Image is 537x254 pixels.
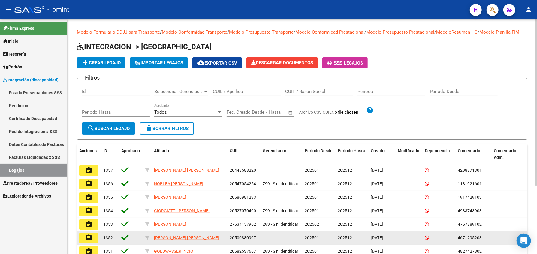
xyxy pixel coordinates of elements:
[162,29,227,35] a: Modelo Conformidad Transporte
[305,148,333,153] span: Periodo Desde
[305,235,319,240] span: 202501
[230,181,256,186] span: 20547054254
[77,57,125,68] button: Crear Legajo
[230,168,256,173] span: 20448588220
[77,29,160,35] a: Modelo Formulario DDJJ para Transporte
[395,144,422,164] datatable-header-cell: Modificado
[338,148,365,153] span: Periodo Hasta
[458,181,482,186] span: 1181921601
[366,107,373,114] mat-icon: help
[154,222,186,227] span: [PERSON_NAME]
[227,110,251,115] input: Fecha inicio
[3,51,26,57] span: Tesorería
[263,222,298,227] span: Z99 - Sin Identificar
[517,234,531,248] div: Open Intercom Messenger
[332,110,366,115] input: Archivo CSV CUIL
[85,180,92,187] mat-icon: assignment
[263,208,298,213] span: Z99 - Sin Identificar
[338,181,352,186] span: 202512
[322,57,368,68] button: -Legajos
[103,195,113,200] span: 1355
[327,60,344,66] span: -
[260,144,302,164] datatable-header-cell: Gerenciador
[305,195,319,200] span: 202501
[335,144,368,164] datatable-header-cell: Periodo Hasta
[145,126,189,131] span: Borrar Filtros
[366,29,434,35] a: Modelo Presupuesto Prestacional
[197,59,204,66] mat-icon: cloud_download
[82,60,121,65] span: Crear Legajo
[101,144,119,164] datatable-header-cell: ID
[305,168,319,173] span: 202501
[229,29,294,35] a: Modelo Presupuesto Transporte
[458,168,482,173] span: 4298871301
[371,181,383,186] span: [DATE]
[246,57,318,68] button: Descargar Documentos
[140,122,194,135] button: Borrar Filtros
[154,168,219,173] span: [PERSON_NAME] [PERSON_NAME]
[154,235,219,240] span: [PERSON_NAME] [PERSON_NAME]
[77,43,212,51] span: INTEGRACION -> [GEOGRAPHIC_DATA]
[338,249,352,254] span: 202512
[197,60,237,66] span: Exportar CSV
[458,208,482,213] span: 4933743903
[422,144,455,164] datatable-header-cell: Dependencia
[85,167,92,174] mat-icon: assignment
[338,222,352,227] span: 202512
[263,148,286,153] span: Gerenciador
[79,148,97,153] span: Acciones
[455,144,491,164] datatable-header-cell: Comentario
[230,249,256,254] span: 20582537667
[5,6,12,13] mat-icon: menu
[154,181,203,186] span: NOBLEA [PERSON_NAME]
[371,208,383,213] span: [DATE]
[371,168,383,173] span: [DATE]
[230,222,256,227] span: 27534157962
[119,144,143,164] datatable-header-cell: Aprobado
[103,249,113,254] span: 1351
[154,249,193,254] span: GOLDWASSER INDIO
[338,235,352,240] span: 202512
[227,144,260,164] datatable-header-cell: CUIL
[305,208,319,213] span: 202501
[103,235,113,240] span: 1352
[305,181,319,186] span: 202501
[230,208,256,213] span: 20527070490
[82,59,89,66] mat-icon: add
[103,222,113,227] span: 1353
[154,195,186,200] span: [PERSON_NAME]
[479,29,519,35] a: Modelo Planilla FIM
[154,148,169,153] span: Afiliado
[458,148,480,153] span: Comentario
[436,29,478,35] a: ModeloResumen HC
[344,60,363,66] span: Legajos
[458,249,482,254] span: 4827427802
[371,249,383,254] span: [DATE]
[338,168,352,173] span: 202512
[85,221,92,228] mat-icon: assignment
[371,148,385,153] span: Creado
[3,64,22,70] span: Padrón
[425,148,450,153] span: Dependencia
[85,234,92,241] mat-icon: assignment
[3,38,18,44] span: Inicio
[230,235,256,240] span: 20500880997
[525,6,532,13] mat-icon: person
[371,235,383,240] span: [DATE]
[3,180,58,186] span: Prestadores / Proveedores
[135,60,183,65] span: IMPORTAR LEGAJOS
[458,195,482,200] span: 1917429103
[47,3,69,16] span: - omint
[305,222,319,227] span: 202502
[154,89,203,94] span: Seleccionar Gerenciador
[230,195,256,200] span: 20580981233
[154,208,210,213] span: GIORGIATTI [PERSON_NAME]
[77,144,101,164] datatable-header-cell: Acciones
[103,208,113,213] span: 1354
[103,168,113,173] span: 1357
[398,148,419,153] span: Modificado
[299,110,332,115] span: Archivo CSV CUIL
[82,74,103,82] h3: Filtros
[371,195,383,200] span: [DATE]
[338,208,352,213] span: 202512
